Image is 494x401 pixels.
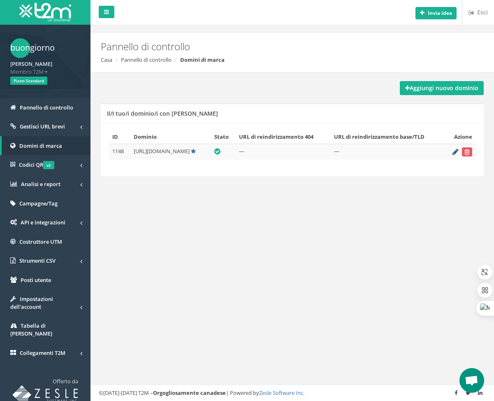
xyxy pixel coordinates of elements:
font: Tabella di [PERSON_NAME] [10,322,52,337]
font: Invia idea [428,9,452,16]
font: Esci [477,8,488,16]
font: 1148 [112,147,124,155]
font: URL di reindirizzamento base/TLD [334,133,424,140]
font: API e integrazioni [21,219,65,226]
font: — [239,147,244,155]
a: Predefinito [191,147,196,155]
a: Pannello di controllo [121,56,172,63]
font: ID [112,133,118,140]
font: Dominio [134,133,157,140]
font: [PERSON_NAME] [10,60,52,68]
font: Costruttore UTM [19,238,62,245]
font: URL di reindirizzamento 404 [239,133,313,140]
font: Analisi e report [21,180,60,188]
a: Casa [101,56,112,63]
font: v2 [46,162,51,168]
font: ©[DATE]-[DATE] T2M – [99,389,153,396]
font: Pannello di controllo [101,40,190,53]
font: Il/I tuo/i dominio/i con [PERSON_NAME] [107,110,218,117]
font: | Powered by [226,389,259,396]
font: Campagne/Tag [19,200,58,207]
font: Gestisci URL brevi [20,123,65,130]
font: Strumenti CSV [19,257,56,264]
font: Piano Standard [14,78,44,84]
font: — [334,147,339,155]
a: [PERSON_NAME] Membro T2M [10,58,80,75]
font: Collegamenti T2M [20,349,65,357]
font: Aggiungi nuovo dominio [410,84,478,92]
font: Codici QR [19,161,43,168]
font: [URL][DOMAIN_NAME] [134,147,190,155]
font: Membro T2M [10,68,44,75]
font: Pannello di controllo [20,104,73,111]
font: Orgogliosamente canadese [153,389,226,396]
a: Zesle Software Inc. [259,389,304,396]
font: Offerto da [53,378,78,385]
font: Azione [454,133,472,140]
font: Domini di marca [19,142,62,149]
font: buongiorno [10,42,55,53]
font: Impostazioni dell'account [10,295,53,310]
font: Domini di marca [180,56,225,63]
a: Aggiungi nuovo dominio [400,81,484,95]
font: Posti utente [21,276,51,284]
img: T2M [19,3,71,21]
font: Stato [214,133,229,140]
button: Invia idea [415,7,457,19]
a: Open chat [459,368,484,393]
